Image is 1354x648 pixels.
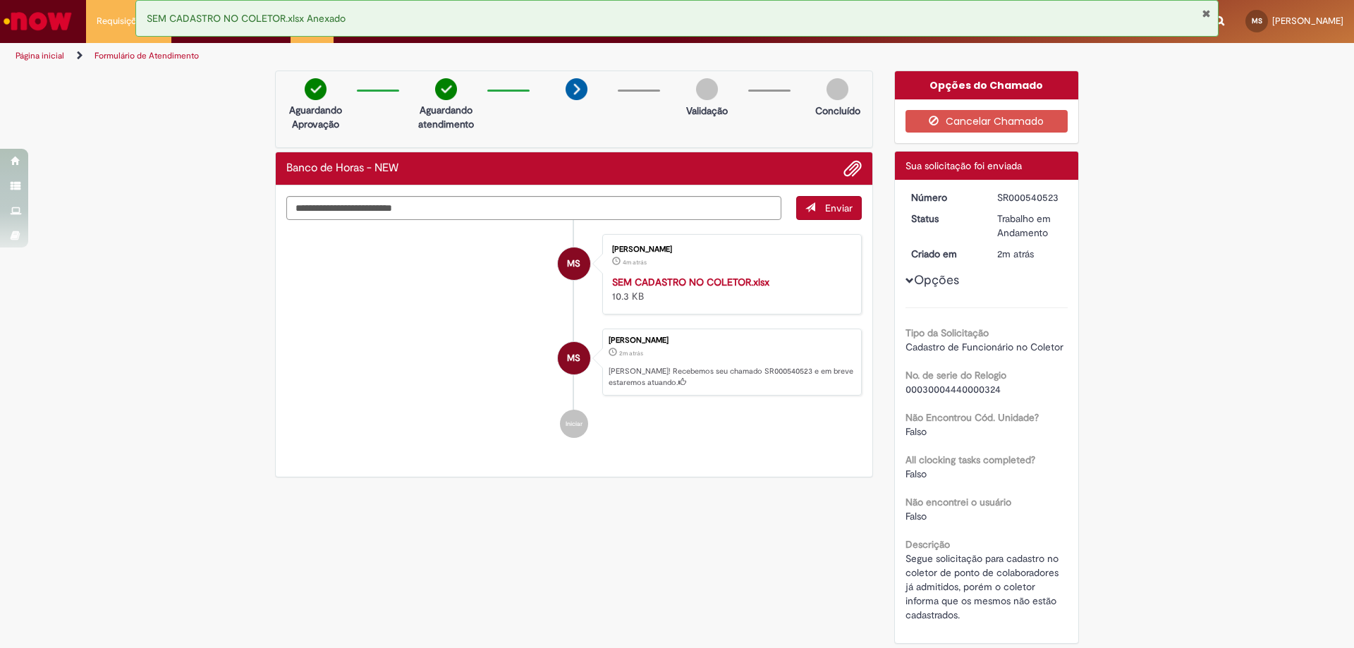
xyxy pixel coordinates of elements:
b: No. de serie do Relogio [905,369,1006,381]
span: Enviar [825,202,853,214]
time: 29/08/2025 08:37:19 [619,349,643,357]
a: SEM CADASTRO NO COLETOR.xlsx [612,276,769,288]
img: arrow-next.png [566,78,587,100]
button: Enviar [796,196,862,220]
dt: Status [901,212,987,226]
span: 00030004440000324 [905,383,1001,396]
li: Maria Eduarda Lopes Sobroza [286,329,862,396]
span: Segue solicitação para cadastro no coletor de ponto de colaboradores já admitidos, porém o coleto... [905,552,1064,621]
span: Falso [905,510,927,522]
span: 2m atrás [997,247,1034,260]
span: MS [1252,16,1262,25]
span: Falso [905,425,927,438]
div: SR000540523 [997,190,1063,204]
span: 2m atrás [619,349,643,357]
span: MS [567,341,580,375]
button: Fechar Notificação [1202,8,1211,19]
img: check-circle-green.png [305,78,327,100]
a: Página inicial [16,50,64,61]
div: 10.3 KB [612,275,847,303]
span: MS [567,247,580,281]
div: Maria Eduarda Lopes Sobroza [558,342,590,374]
dt: Número [901,190,987,204]
img: img-circle-grey.png [696,78,718,100]
img: img-circle-grey.png [827,78,848,100]
ul: Histórico de tíquete [286,220,862,453]
ul: Trilhas de página [11,43,892,69]
div: 29/08/2025 08:37:19 [997,247,1063,261]
span: Falso [905,467,927,480]
time: 29/08/2025 08:35:42 [623,258,647,267]
img: check-circle-green.png [435,78,457,100]
b: Não encontrei o usuário [905,496,1011,508]
p: [PERSON_NAME]! Recebemos seu chamado SR000540523 e em breve estaremos atuando. [609,366,854,388]
b: Descrição [905,538,950,551]
span: Cadastro de Funcionário no Coletor [905,341,1063,353]
span: Requisições [97,14,146,28]
img: ServiceNow [1,7,74,35]
div: [PERSON_NAME] [612,245,847,254]
p: Aguardando Aprovação [281,103,350,131]
div: Maria Eduarda Lopes Sobroza [558,247,590,280]
span: [PERSON_NAME] [1272,15,1343,27]
div: Trabalho em Andamento [997,212,1063,240]
textarea: Digite sua mensagem aqui... [286,196,781,220]
div: [PERSON_NAME] [609,336,854,345]
button: Cancelar Chamado [905,110,1068,133]
h2: Banco de Horas - NEW Histórico de tíquete [286,162,398,175]
span: SEM CADASTRO NO COLETOR.xlsx Anexado [147,12,346,25]
span: 4m atrás [623,258,647,267]
span: Sua solicitação foi enviada [905,159,1022,172]
p: Validação [686,104,728,118]
time: 29/08/2025 08:37:19 [997,247,1034,260]
dt: Criado em [901,247,987,261]
b: Tipo da Solicitação [905,326,989,339]
button: Adicionar anexos [843,159,862,178]
b: All clocking tasks completed? [905,453,1035,466]
b: Não Encontrou Cód. Unidade? [905,411,1039,424]
p: Aguardando atendimento [412,103,480,131]
p: Concluído [815,104,860,118]
a: Formulário de Atendimento [94,50,199,61]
